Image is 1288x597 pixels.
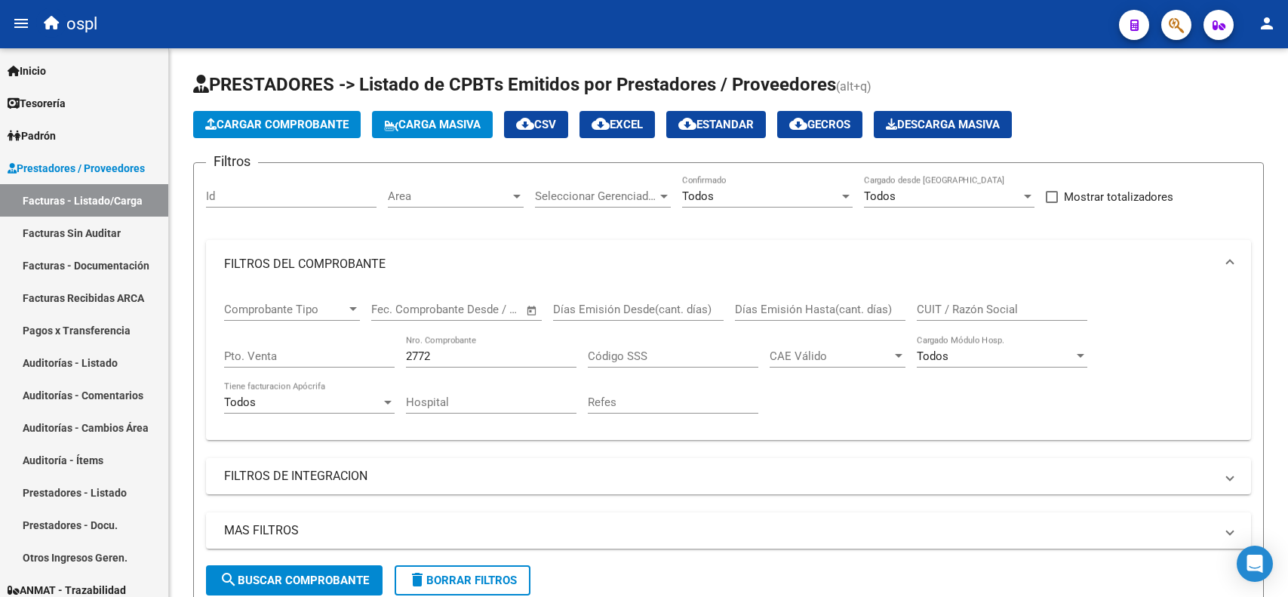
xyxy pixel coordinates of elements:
[206,458,1251,494] mat-expansion-panel-header: FILTROS DE INTEGRACION
[770,349,892,363] span: CAE Válido
[224,468,1215,485] mat-panel-title: FILTROS DE INTEGRACION
[8,95,66,112] span: Tesorería
[874,111,1012,138] app-download-masive: Descarga masiva de comprobantes (adjuntos)
[516,118,556,131] span: CSV
[446,303,519,316] input: Fecha fin
[789,118,850,131] span: Gecros
[592,115,610,133] mat-icon: cloud_download
[205,118,349,131] span: Cargar Comprobante
[682,189,714,203] span: Todos
[874,111,1012,138] button: Descarga Masiva
[8,160,145,177] span: Prestadores / Proveedores
[917,349,948,363] span: Todos
[224,303,346,316] span: Comprobante Tipo
[1258,14,1276,32] mat-icon: person
[678,115,696,133] mat-icon: cloud_download
[206,240,1251,288] mat-expansion-panel-header: FILTROS DEL COMPROBANTE
[206,565,383,595] button: Buscar Comprobante
[8,63,46,79] span: Inicio
[592,118,643,131] span: EXCEL
[535,189,657,203] span: Seleccionar Gerenciador
[666,111,766,138] button: Estandar
[220,574,369,587] span: Buscar Comprobante
[12,14,30,32] mat-icon: menu
[193,74,836,95] span: PRESTADORES -> Listado de CPBTs Emitidos por Prestadores / Proveedores
[66,8,97,41] span: ospl
[193,111,361,138] button: Cargar Comprobante
[206,151,258,172] h3: Filtros
[220,571,238,589] mat-icon: search
[388,189,510,203] span: Area
[8,128,56,144] span: Padrón
[504,111,568,138] button: CSV
[1237,546,1273,582] div: Open Intercom Messenger
[206,512,1251,549] mat-expansion-panel-header: MAS FILTROS
[395,565,530,595] button: Borrar Filtros
[678,118,754,131] span: Estandar
[224,395,256,409] span: Todos
[1064,188,1173,206] span: Mostrar totalizadores
[371,303,432,316] input: Fecha inicio
[206,288,1251,440] div: FILTROS DEL COMPROBANTE
[372,111,493,138] button: Carga Masiva
[524,302,541,319] button: Open calendar
[224,522,1215,539] mat-panel-title: MAS FILTROS
[886,118,1000,131] span: Descarga Masiva
[224,256,1215,272] mat-panel-title: FILTROS DEL COMPROBANTE
[836,79,871,94] span: (alt+q)
[516,115,534,133] mat-icon: cloud_download
[777,111,862,138] button: Gecros
[384,118,481,131] span: Carga Masiva
[579,111,655,138] button: EXCEL
[864,189,896,203] span: Todos
[408,571,426,589] mat-icon: delete
[408,574,517,587] span: Borrar Filtros
[789,115,807,133] mat-icon: cloud_download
